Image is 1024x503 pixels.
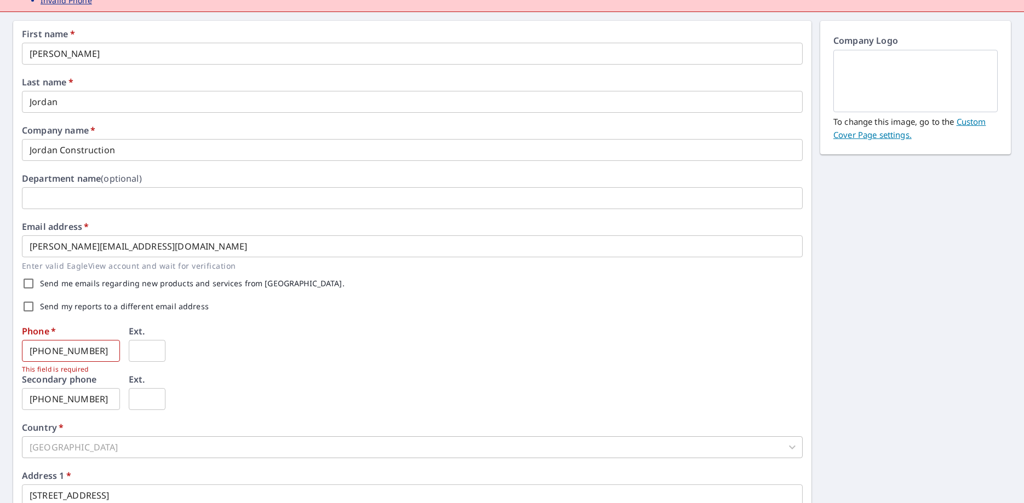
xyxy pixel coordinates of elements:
[22,259,795,272] p: Enter valid EagleView account and wait for verification
[40,280,345,287] label: Send me emails regarding new products and services from [GEOGRAPHIC_DATA].
[22,222,89,231] label: Email address
[846,51,985,111] img: EmptyCustomerLogo.png
[22,471,71,480] label: Address 1
[22,174,142,183] label: Department name
[833,34,998,50] p: Company Logo
[101,172,142,184] b: (optional)
[22,436,803,458] div: [GEOGRAPHIC_DATA]
[22,423,64,432] label: Country
[22,327,56,336] label: Phone
[22,375,96,384] label: Secondary phone
[22,78,73,86] label: Last name
[129,375,145,384] label: Ext.
[22,30,75,38] label: First name
[22,126,95,135] label: Company name
[40,303,209,310] label: Send my reports to a different email address
[22,364,112,375] p: This field is required
[129,327,145,336] label: Ext.
[833,112,998,141] p: To change this image, go to the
